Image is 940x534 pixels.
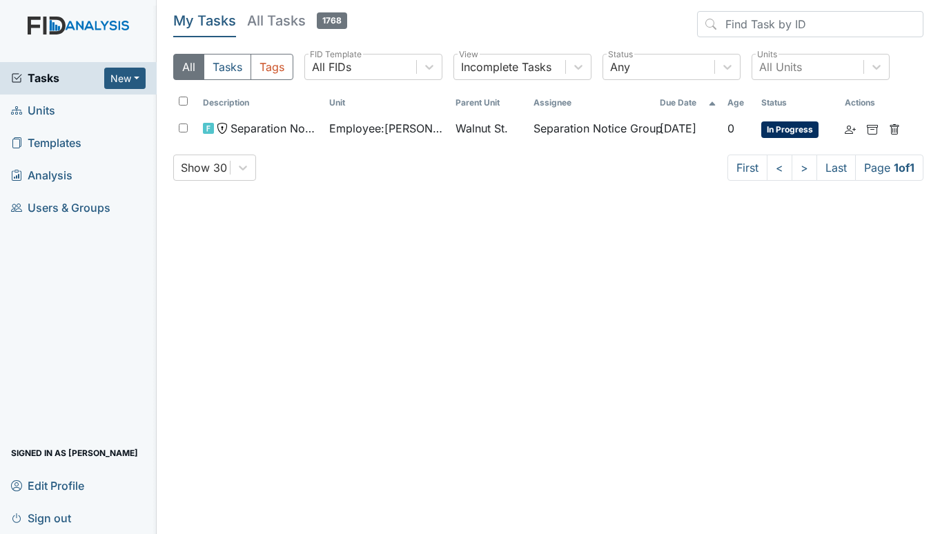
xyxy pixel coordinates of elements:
[816,155,856,181] a: Last
[329,120,444,137] span: Employee : [PERSON_NAME]
[528,115,654,144] td: Separation Notice Group
[727,155,923,181] nav: task-pagination
[11,100,55,121] span: Units
[104,68,146,89] button: New
[767,155,792,181] a: <
[11,442,138,464] span: Signed in as [PERSON_NAME]
[231,120,318,137] span: Separation Notice
[727,121,734,135] span: 0
[839,91,908,115] th: Actions
[197,91,324,115] th: Toggle SortBy
[855,155,923,181] span: Page
[312,59,351,75] div: All FIDs
[247,11,347,30] h5: All Tasks
[450,91,527,115] th: Toggle SortBy
[317,12,347,29] span: 1768
[697,11,923,37] input: Find Task by ID
[761,121,819,138] span: In Progress
[179,97,188,106] input: Toggle All Rows Selected
[11,70,104,86] a: Tasks
[867,120,878,137] a: Archive
[11,165,72,186] span: Analysis
[204,54,251,80] button: Tasks
[11,197,110,219] span: Users & Groups
[759,59,802,75] div: All Units
[528,91,654,115] th: Assignee
[610,59,630,75] div: Any
[11,507,71,528] span: Sign out
[173,54,293,80] div: Type filter
[727,155,767,181] a: First
[461,59,551,75] div: Incomplete Tasks
[756,91,839,115] th: Toggle SortBy
[654,91,723,115] th: Toggle SortBy
[11,132,81,154] span: Templates
[11,475,84,496] span: Edit Profile
[324,91,450,115] th: Toggle SortBy
[722,91,756,115] th: Toggle SortBy
[251,54,293,80] button: Tags
[894,161,914,175] strong: 1 of 1
[792,155,817,181] a: >
[173,11,236,30] h5: My Tasks
[173,54,204,80] button: All
[181,159,227,176] div: Show 30
[889,120,900,137] a: Delete
[660,121,696,135] span: [DATE]
[456,120,508,137] span: Walnut St.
